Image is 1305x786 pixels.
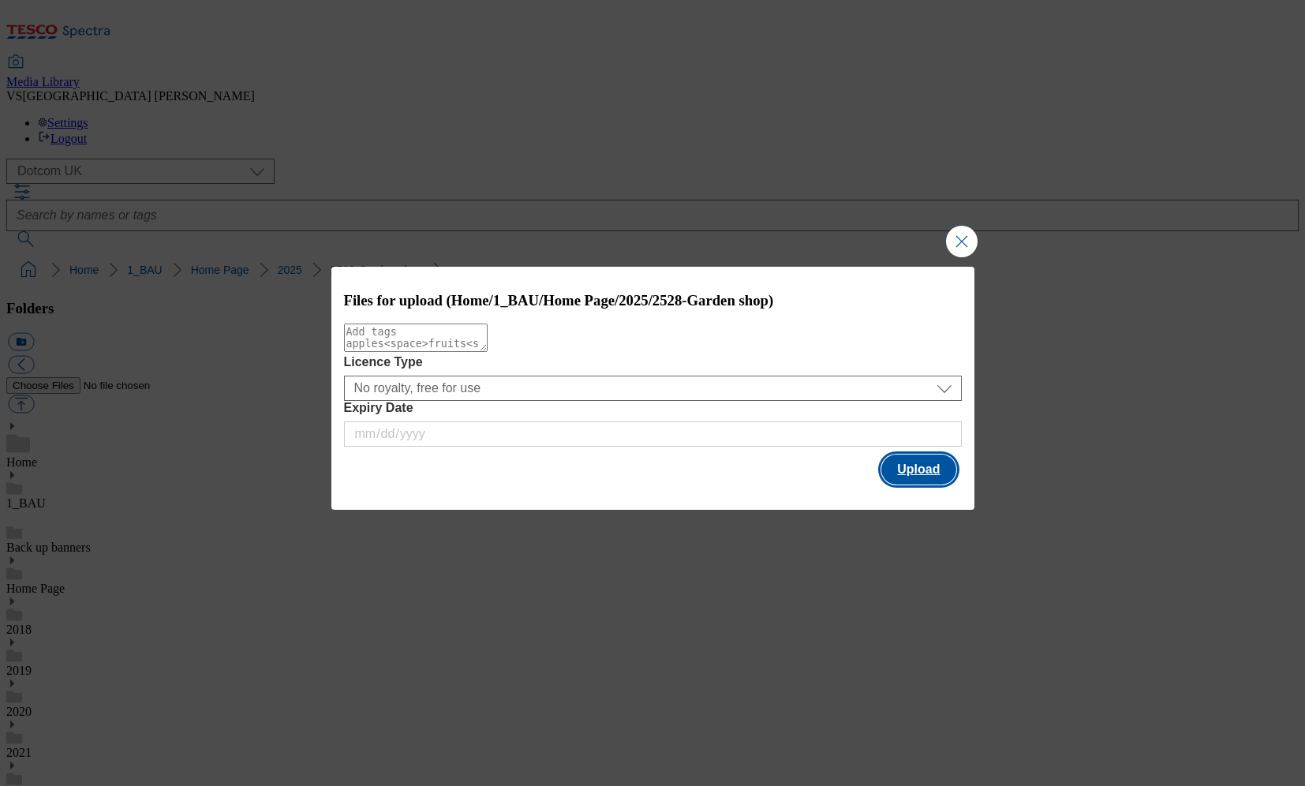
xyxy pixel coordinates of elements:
div: Modal [331,267,974,511]
label: Expiry Date [344,401,962,415]
h3: Files for upload (Home/1_BAU/Home Page/2025/2528-Garden shop) [344,292,962,309]
button: Close Modal [946,226,978,257]
label: Licence Type [344,355,962,369]
button: Upload [881,455,955,485]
